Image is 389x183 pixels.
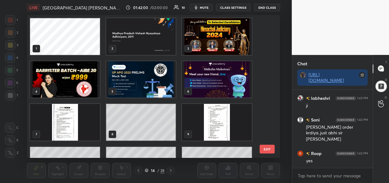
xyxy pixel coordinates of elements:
div: 1:43 PM [357,96,368,100]
a: [URL][DOMAIN_NAME] [309,72,344,83]
p: T [385,60,387,65]
div: 10 [182,6,185,9]
span: mute [200,5,209,10]
button: CLASS SETTINGS [216,4,251,11]
img: 3 [297,150,303,156]
div: [PERSON_NAME] order krdiya..just abhi sir [306,124,368,136]
div: X [5,135,18,145]
button: End Class [254,4,280,11]
img: 4P8fHbbgJtejmAAAAAElFTkSuQmCC [336,96,356,100]
div: LIVE [27,4,40,11]
div: 7 [5,90,18,100]
div: [PERSON_NAME] [306,136,368,143]
h6: Soni [310,116,320,123]
div: / [157,169,159,172]
div: 3 [5,40,18,50]
h6: labheshri [310,95,330,101]
h6: Roop [310,150,322,157]
p: Chat [292,55,312,72]
div: grid [27,15,269,158]
div: 14 [150,169,156,172]
div: 1:43 PM [357,118,368,121]
img: no-rating-badge.077c3623.svg [306,152,310,155]
div: 5 [5,65,18,75]
img: 4P8fHbbgJtejmAAAAAElFTkSuQmCC [336,118,356,121]
div: 28 [160,168,164,173]
img: default.png [297,116,303,123]
p: G [385,95,387,100]
img: 2b9392717e4c4b858f816e17e63d45df.jpg [300,72,306,78]
button: mute [190,4,212,11]
h4: [GEOGRAPHIC_DATA] [PERSON_NAME] Nyayalaya Adhiniyam, 2011 [43,5,123,11]
div: 6 [5,78,18,88]
img: 4P8fHbbgJtejmAAAAAElFTkSuQmCC [336,151,356,155]
div: Z [5,148,18,158]
button: EXIT [260,145,275,153]
div: 1 [5,15,18,25]
div: 1:43 PM [357,151,368,155]
img: no-rating-badge.077c3623.svg [306,118,310,122]
div: grid [292,90,373,168]
div: 4 [5,53,18,63]
img: 6d54834aa1f047c0ad60d62d37c27715.jpg [297,95,303,101]
div: C [5,123,18,133]
div: 2 [5,28,18,38]
p: D [385,78,387,82]
img: no-rating-badge.077c3623.svg [306,97,310,100]
div: ji [306,103,368,109]
div: yes [306,158,368,164]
